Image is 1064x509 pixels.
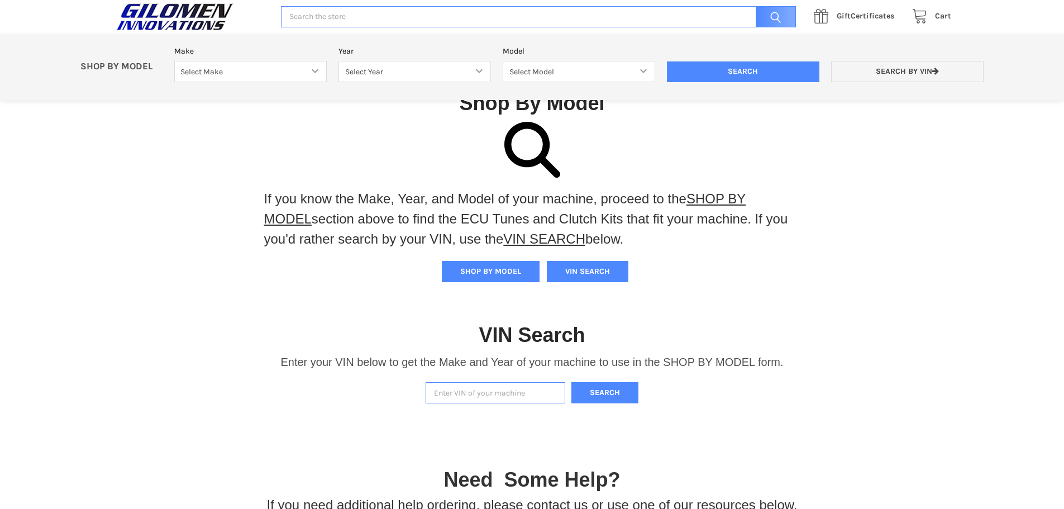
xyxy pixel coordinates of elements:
[443,465,620,495] p: Need Some Help?
[831,61,984,83] a: Search by VIN
[113,3,269,31] a: GILOMEN INNOVATIONS
[264,189,800,249] p: If you know the Make, Year, and Model of your machine, proceed to the section above to find the E...
[667,61,819,83] input: Search
[281,6,796,28] input: Search the store
[113,3,236,31] img: GILOMEN INNOVATIONS
[113,91,951,116] h1: Shop By Model
[174,45,327,57] label: Make
[338,45,491,57] label: Year
[264,191,746,226] a: SHOP BY MODEL
[837,11,851,21] span: Gift
[442,261,540,282] button: SHOP BY MODEL
[837,11,894,21] span: Certificates
[808,9,906,23] a: GiftCertificates
[75,61,169,73] p: SHOP BY MODEL
[935,11,951,21] span: Cart
[571,382,638,404] button: Search
[503,231,585,246] a: VIN SEARCH
[906,9,951,23] a: Cart
[503,45,655,57] label: Model
[426,382,565,404] input: Enter VIN of your machine
[280,354,783,370] p: Enter your VIN below to get the Make and Year of your machine to use in the SHOP BY MODEL form.
[547,261,628,282] button: VIN SEARCH
[479,322,585,348] h1: VIN Search
[750,6,796,28] input: Search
